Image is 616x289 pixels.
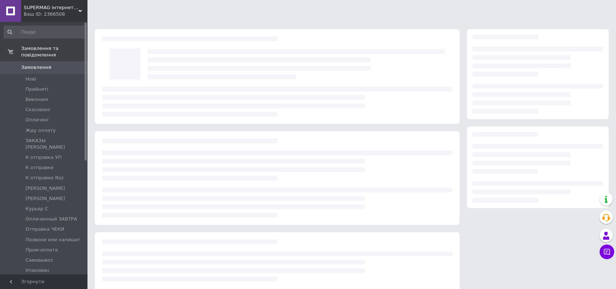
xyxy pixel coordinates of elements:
[24,11,87,17] div: Ваш ID: 2366508
[26,127,56,134] span: Жду оплату
[26,226,64,233] span: Отправка ЧЕКИ
[26,76,36,82] span: Нові
[26,206,48,212] span: Курьер С
[26,185,65,192] span: [PERSON_NAME]
[26,164,54,171] span: К отправке
[21,45,87,58] span: Замовлення та повідомлення
[26,216,77,222] span: Оплаченный ЗАВТРА
[26,247,58,253] span: Пром-оплата
[26,96,48,103] span: Виконані
[600,245,614,259] button: Чат з покупцем
[26,267,49,274] span: Упакован
[26,154,62,161] span: К отправка УП
[21,64,51,71] span: Замовлення
[26,237,80,243] span: Позвони или напиши!
[26,106,50,113] span: Скасовані
[26,86,48,93] span: Прийняті
[26,257,53,263] span: Самовывоз
[4,26,86,39] input: Пошук
[26,195,65,202] span: [PERSON_NAME]
[26,137,85,151] span: ЗАКАЗЫ [PERSON_NAME]
[24,4,78,11] span: SUPERMAG інтернет магазин
[26,175,63,181] span: К отправке Roz
[26,117,48,123] span: Оплачені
